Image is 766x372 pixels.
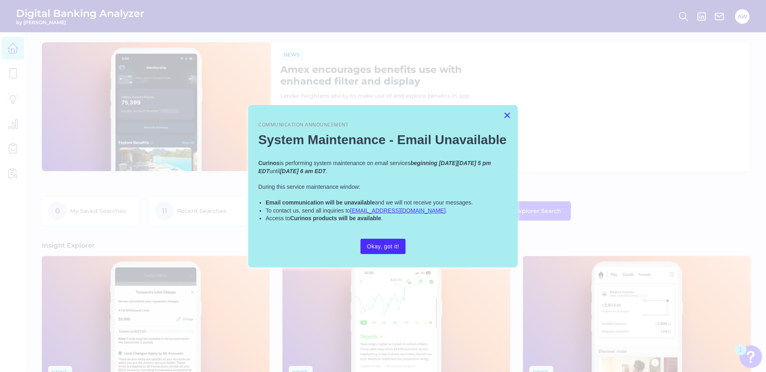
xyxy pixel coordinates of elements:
[280,168,326,174] em: [DATE] 6 am EDT
[266,199,375,206] strong: Email communication will be unavailable
[266,207,350,214] span: To contact us, send all inquiries to
[326,168,327,174] span: .
[381,215,383,221] span: .
[360,239,406,254] button: Okay, got it!
[258,132,508,147] h2: System Maintenance - Email Unavailable
[270,168,280,174] span: until
[258,122,508,128] p: Communication Announcement
[375,199,473,206] span: and we will not receive your messages.
[280,160,410,166] span: is performing system maintenance on email services
[446,207,447,214] span: .
[258,160,492,174] em: beginning [DATE][DATE] 5 pm EDT
[266,215,290,221] span: Access to
[258,183,508,191] p: During this service maintenance window:
[503,109,511,122] button: Close
[350,207,445,214] a: [EMAIL_ADDRESS][DOMAIN_NAME]
[290,215,381,221] strong: Curinos products will be available
[258,160,280,166] strong: Curinos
